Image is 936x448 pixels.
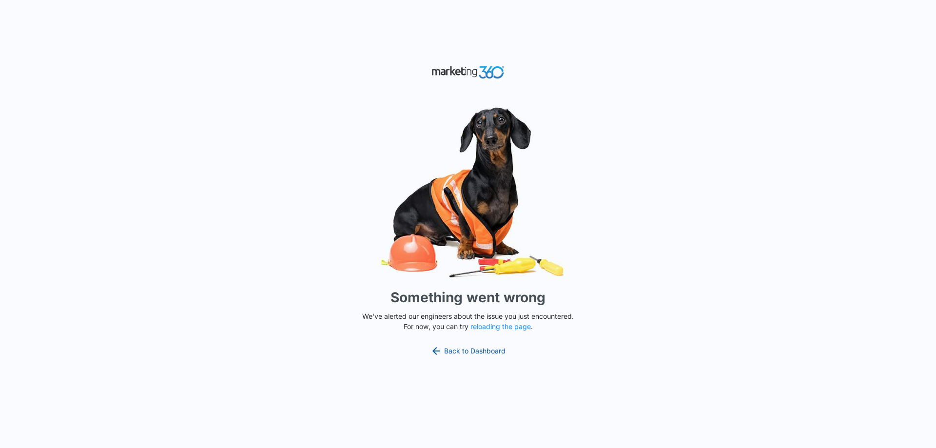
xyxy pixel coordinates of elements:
[390,287,546,308] h1: Something went wrong
[358,311,578,331] p: We've alerted our engineers about the issue you just encountered. For now, you can try .
[431,64,505,81] img: Marketing 360 Logo
[430,345,506,357] a: Back to Dashboard
[322,101,614,283] img: Sad Dog
[470,323,531,331] button: reloading the page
